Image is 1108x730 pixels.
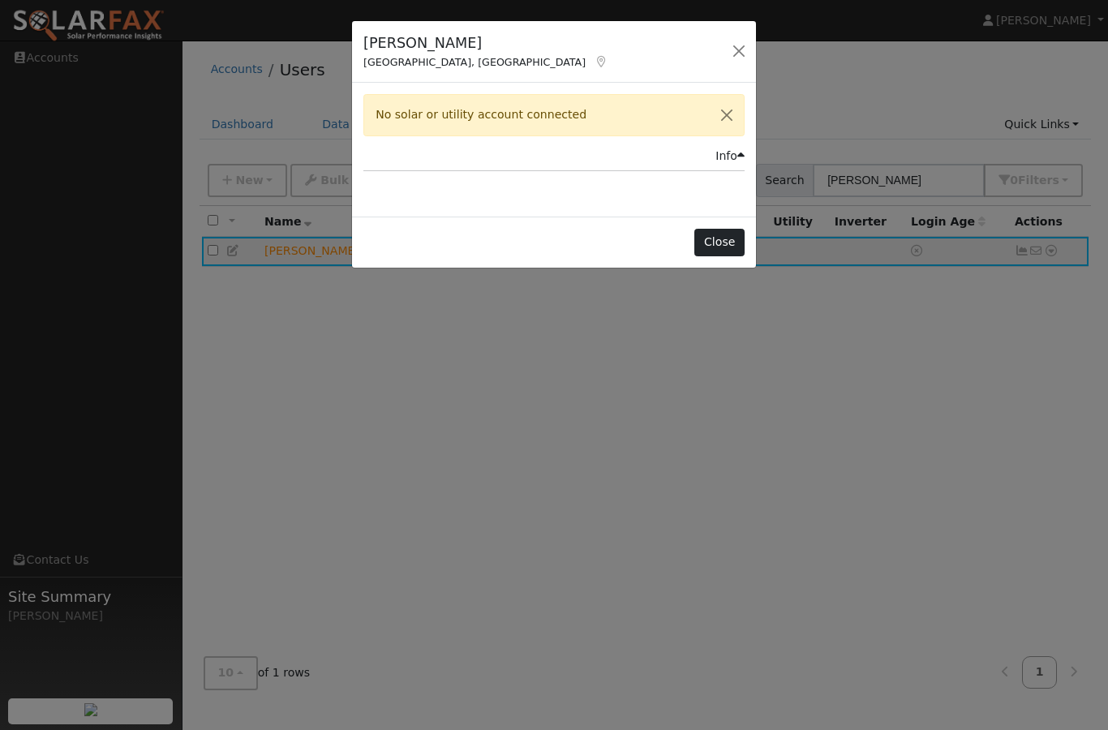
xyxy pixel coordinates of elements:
div: No solar or utility account connected [363,94,745,135]
button: Close [694,229,744,256]
button: Close [710,95,744,135]
div: Info [715,148,745,165]
a: Map [594,55,608,68]
span: [GEOGRAPHIC_DATA], [GEOGRAPHIC_DATA] [363,56,586,68]
h5: [PERSON_NAME] [363,32,608,54]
